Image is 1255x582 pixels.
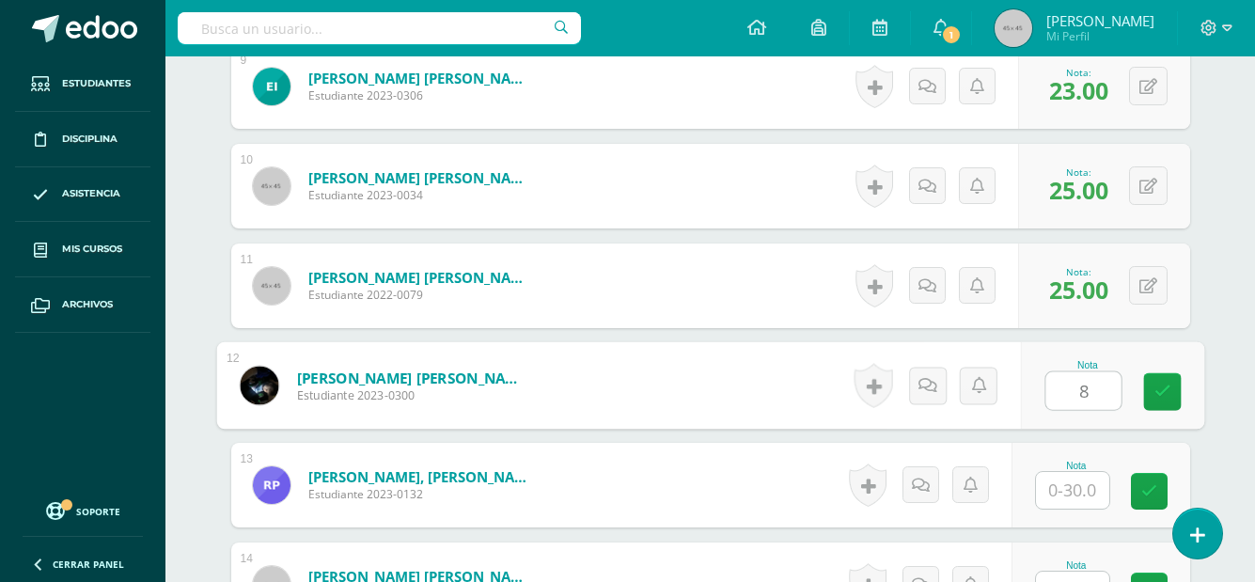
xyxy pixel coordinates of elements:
input: Busca un usuario... [178,12,581,44]
div: Nota [1044,360,1130,370]
img: 45x45 [253,167,290,205]
span: Archivos [62,297,113,312]
a: Estudiantes [15,56,150,112]
a: Soporte [23,497,143,523]
span: Estudiante 2022-0079 [308,287,534,303]
span: Estudiante 2023-0300 [296,387,528,404]
span: [PERSON_NAME] [1046,11,1154,30]
span: 23.00 [1049,74,1108,106]
img: 45x45 [253,267,290,305]
img: 98e2c004d1c254c9c674b905696a2176.png [240,366,278,404]
span: Soporte [76,505,120,518]
img: fd7ce1b6f83d0728603be3ddfd3e1d11.png [253,466,290,504]
input: 0-30.0 [1036,472,1109,509]
a: Mis cursos [15,222,150,277]
a: [PERSON_NAME], [PERSON_NAME] [308,467,534,486]
span: 1 [941,24,962,45]
span: Estudiantes [62,76,131,91]
a: [PERSON_NAME] [PERSON_NAME] [308,168,534,187]
span: 25.00 [1049,274,1108,306]
a: Disciplina [15,112,150,167]
span: Disciplina [62,132,118,147]
a: Asistencia [15,167,150,223]
input: 0-30.0 [1045,372,1121,410]
div: Nota: [1049,265,1108,278]
div: Nota: [1049,165,1108,179]
span: Asistencia [62,186,120,201]
a: [PERSON_NAME] [PERSON_NAME] [308,268,534,287]
span: Estudiante 2023-0132 [308,486,534,502]
span: Mi Perfil [1046,28,1154,44]
img: 69ba1c60a8228d1e6303824ce1cc6def.png [253,68,290,105]
div: Nota [1035,560,1118,571]
span: Estudiante 2023-0306 [308,87,534,103]
a: [PERSON_NAME] [PERSON_NAME] [308,69,534,87]
div: Nota [1035,461,1118,471]
a: [PERSON_NAME] [PERSON_NAME] [296,368,528,387]
span: 25.00 [1049,174,1108,206]
span: Cerrar panel [53,558,124,571]
span: Estudiante 2023-0034 [308,187,534,203]
a: Archivos [15,277,150,333]
span: Mis cursos [62,242,122,257]
div: Nota: [1049,66,1108,79]
img: 45x45 [995,9,1032,47]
